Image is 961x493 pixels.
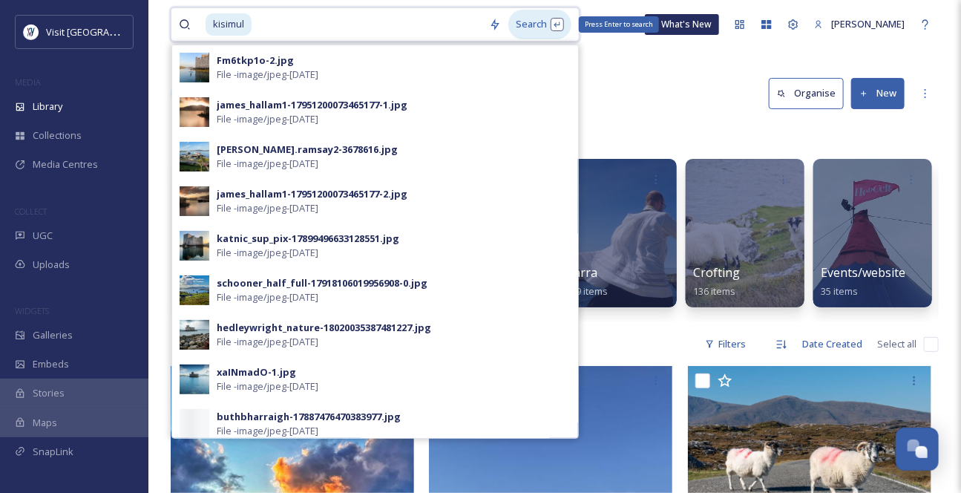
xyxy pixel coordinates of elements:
[171,337,206,351] span: 162 file s
[565,266,608,298] a: Barra169 items
[565,284,608,298] span: 169 items
[821,264,905,281] span: Events/website
[180,53,209,82] img: Fm6tkp1o-2.jpg
[33,445,73,459] span: SnapLink
[807,10,912,39] a: [PERSON_NAME]
[217,379,318,394] span: File - image/jpeg - [DATE]
[217,232,399,246] div: katnic_sup_pix-17899496633128551.jpg
[217,143,398,157] div: [PERSON_NAME].ramsay2-3678616.jpg
[831,17,905,30] span: [PERSON_NAME]
[896,428,939,471] button: Open Chat
[645,14,719,35] a: What's New
[46,25,161,39] span: Visit [GEOGRAPHIC_DATA]
[851,78,905,108] button: New
[206,13,252,35] span: kisimul
[795,330,870,359] div: Date Created
[33,258,70,272] span: Uploads
[180,186,209,216] img: james_hallam1-17951200073465177-2.jpg
[33,128,82,143] span: Collections
[15,305,49,316] span: WIDGETS
[15,206,47,217] span: COLLECT
[33,328,73,342] span: Galleries
[217,68,318,82] span: File - image/jpeg - [DATE]
[565,264,597,281] span: Barra
[217,201,318,215] span: File - image/jpeg - [DATE]
[33,357,69,371] span: Embeds
[821,284,858,298] span: 35 items
[180,97,209,127] img: james_hallam1-17951200073465177-1.jpg
[180,231,209,261] img: katnic_sup_pix-17899496633128551.jpg
[217,246,318,260] span: File - image/jpeg - [DATE]
[217,290,318,304] span: File - image/jpeg - [DATE]
[217,276,427,290] div: schooner_half_full-17918106019956908-0.jpg
[217,424,318,438] span: File - image/jpeg - [DATE]
[180,275,209,305] img: schooner_half_full-17918106019956908-0.jpg
[15,76,41,88] span: MEDIA
[217,53,294,68] div: Fm6tkp1o-2.jpg
[217,112,318,126] span: File - image/jpeg - [DATE]
[217,98,407,112] div: james_hallam1-17951200073465177-1.jpg
[821,266,905,298] a: Events/website35 items
[33,157,98,172] span: Media Centres
[33,416,57,430] span: Maps
[877,337,916,351] span: Select all
[217,321,431,335] div: hedleywright_nature-18020035387481227.jpg
[24,25,39,39] img: Untitled%20design%20%2897%29.png
[508,10,571,39] div: Search
[33,99,62,114] span: Library
[698,330,753,359] div: Filters
[769,78,851,108] a: Organise
[217,410,401,424] div: buthbharraigh-17887476470383977.jpg
[33,229,53,243] span: UGC
[33,386,65,400] span: Stories
[693,284,735,298] span: 136 items
[769,78,844,108] button: Organise
[180,142,209,172] img: 029053f4-dc84-4e49-b59d-31053848a478.jpg
[217,157,318,171] span: File - image/jpeg - [DATE]
[180,320,209,350] img: 5FF3CD70-8BDB-46B2-BDA8-39E356105452.jpeg
[217,335,318,349] span: File - image/jpeg - [DATE]
[579,16,659,33] div: Press Enter to search
[180,365,209,394] img: xaINmadO-1.jpg
[693,264,740,281] span: Crofting
[217,187,407,201] div: james_hallam1-17951200073465177-2.jpg
[693,266,740,298] a: Crofting136 items
[217,365,296,379] div: xaINmadO-1.jpg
